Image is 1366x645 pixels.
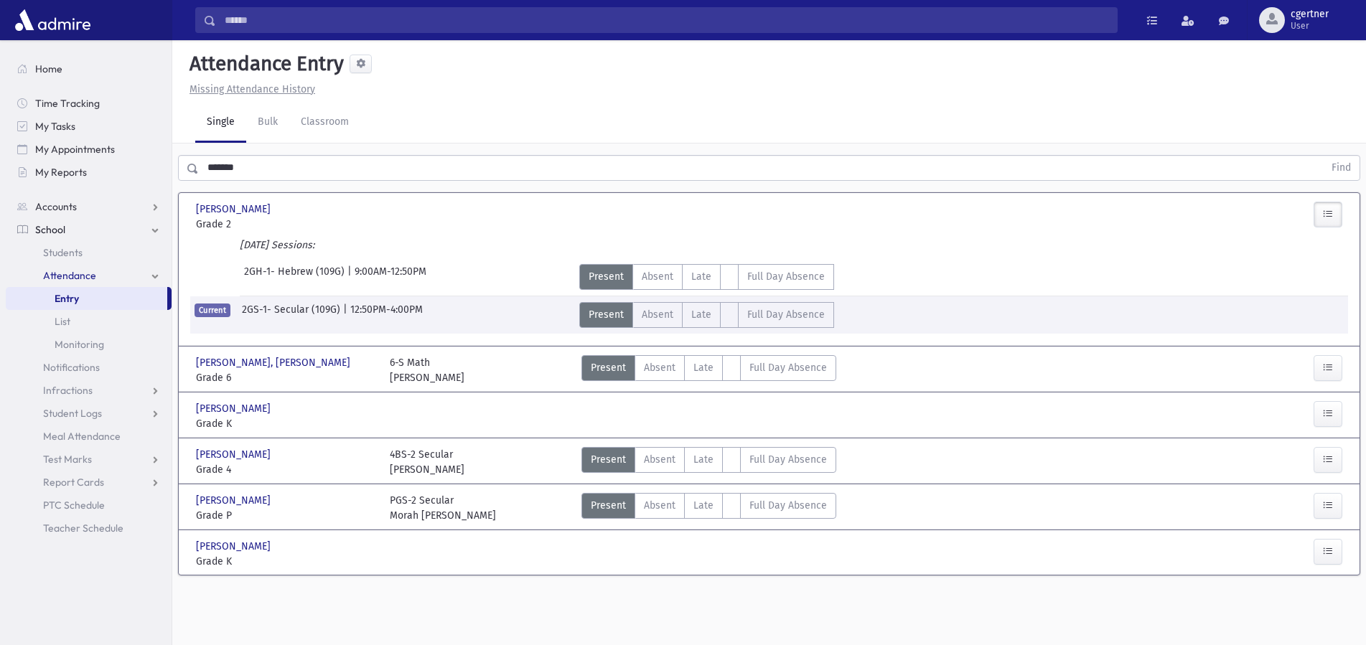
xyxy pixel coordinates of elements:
a: Entry [6,287,167,310]
span: Full Day Absence [747,269,825,284]
a: My Appointments [6,138,172,161]
span: Late [691,307,711,322]
span: Accounts [35,200,77,213]
a: Teacher Schedule [6,517,172,540]
input: Search [216,7,1117,33]
a: PTC Schedule [6,494,172,517]
a: Attendance [6,264,172,287]
span: 12:50PM-4:00PM [350,302,423,328]
span: Late [693,498,714,513]
i: [DATE] Sessions: [240,239,314,251]
span: [PERSON_NAME] [196,401,273,416]
a: Bulk [246,103,289,143]
span: Absent [644,498,675,513]
a: Notifications [6,356,172,379]
span: My Appointments [35,143,115,156]
span: Grade 6 [196,370,375,385]
span: Present [591,360,626,375]
span: Absent [644,360,675,375]
span: Grade 2 [196,217,375,232]
span: School [35,223,65,236]
span: | [343,302,350,328]
a: Missing Attendance History [184,83,315,95]
div: PGS-2 Secular Morah [PERSON_NAME] [390,493,496,523]
a: Student Logs [6,402,172,425]
span: Students [43,246,83,259]
div: 4BS-2 Secular [PERSON_NAME] [390,447,464,477]
span: Test Marks [43,453,92,466]
div: AttTypes [579,302,834,328]
span: My Reports [35,166,87,179]
span: Absent [642,307,673,322]
span: Absent [644,452,675,467]
span: Full Day Absence [747,307,825,322]
span: Full Day Absence [749,360,827,375]
a: Report Cards [6,471,172,494]
span: Grade K [196,416,375,431]
a: Infractions [6,379,172,402]
a: School [6,218,172,241]
span: 2GS-1- Secular (109G) [242,302,343,328]
span: Meal Attendance [43,430,121,443]
span: My Tasks [35,120,75,133]
span: Notifications [43,361,100,374]
span: [PERSON_NAME] [196,447,273,462]
span: Attendance [43,269,96,282]
span: Late [693,360,714,375]
span: Monitoring [55,338,104,351]
span: | [347,264,355,290]
span: Teacher Schedule [43,522,123,535]
div: AttTypes [581,493,836,523]
span: cgertner [1291,9,1329,20]
span: [PERSON_NAME] [196,493,273,508]
span: Late [693,452,714,467]
span: Full Day Absence [749,452,827,467]
img: AdmirePro [11,6,94,34]
a: Accounts [6,195,172,218]
span: [PERSON_NAME], [PERSON_NAME] [196,355,353,370]
span: Home [35,62,62,75]
span: Report Cards [43,476,104,489]
div: AttTypes [581,447,836,477]
span: 9:00AM-12:50PM [355,264,426,290]
a: Classroom [289,103,360,143]
span: Current [195,303,230,317]
span: Time Tracking [35,97,100,110]
div: AttTypes [579,264,834,290]
a: Meal Attendance [6,425,172,448]
u: Missing Attendance History [190,83,315,95]
a: My Tasks [6,115,172,138]
a: Time Tracking [6,92,172,115]
span: List [55,315,70,328]
span: Student Logs [43,407,102,420]
a: Students [6,241,172,264]
span: Entry [55,292,79,305]
span: Absent [642,269,673,284]
span: [PERSON_NAME] [196,202,273,217]
a: Monitoring [6,333,172,356]
a: Home [6,57,172,80]
span: User [1291,20,1329,32]
a: My Reports [6,161,172,184]
a: Single [195,103,246,143]
span: Grade P [196,508,375,523]
span: Full Day Absence [749,498,827,513]
span: Grade K [196,554,375,569]
span: Infractions [43,384,93,397]
span: Late [691,269,711,284]
span: Grade 4 [196,462,375,477]
span: Present [591,452,626,467]
span: Present [589,269,624,284]
div: 6-S Math [PERSON_NAME] [390,355,464,385]
button: Find [1323,156,1360,180]
span: Present [591,498,626,513]
div: AttTypes [581,355,836,385]
a: Test Marks [6,448,172,471]
span: 2GH-1- Hebrew (109G) [244,264,347,290]
h5: Attendance Entry [184,52,344,76]
span: Present [589,307,624,322]
span: PTC Schedule [43,499,105,512]
a: List [6,310,172,333]
span: [PERSON_NAME] [196,539,273,554]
